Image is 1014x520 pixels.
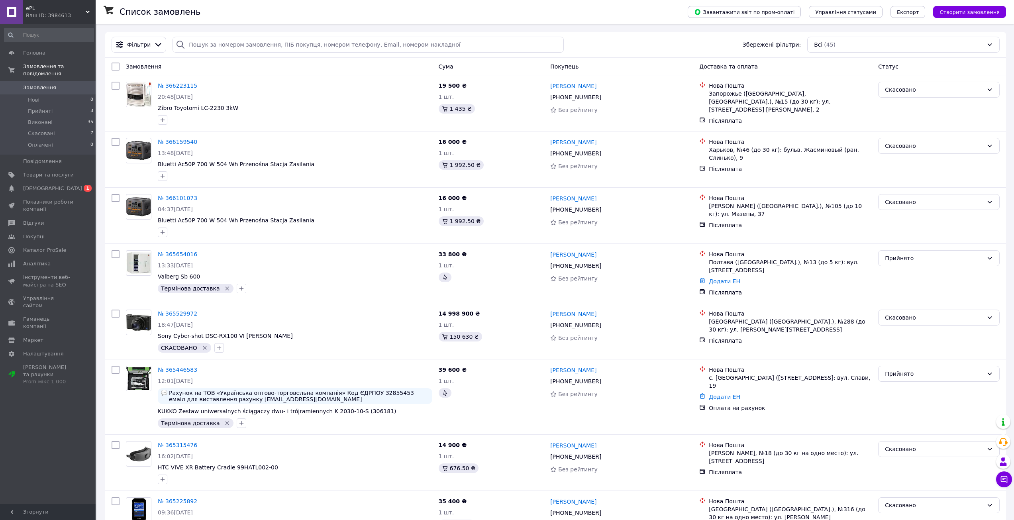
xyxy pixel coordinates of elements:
[26,5,86,12] span: ePL
[439,498,467,504] span: 35 400 ₴
[84,185,92,192] span: 1
[23,233,45,240] span: Покупці
[558,391,598,397] span: Без рейтингу
[439,251,467,257] span: 33 800 ₴
[709,497,872,505] div: Нова Пошта
[439,206,454,212] span: 1 шт.
[885,141,983,150] div: Скасовано
[161,390,167,396] img: :speech_balloon:
[23,247,66,254] span: Каталог ProSale
[897,9,919,15] span: Експорт
[126,446,151,461] img: Фото товару
[709,117,872,125] div: Післяплата
[709,258,872,274] div: Полтава ([GEOGRAPHIC_DATA].), №13 (до 5 кг): вул. [STREET_ADDRESS]
[120,7,200,17] h1: Список замовлень
[23,158,62,165] span: Повідомлення
[709,82,872,90] div: Нова Пошта
[158,139,197,145] a: № 366159540
[158,310,197,317] a: № 365529972
[173,37,564,53] input: Пошук за номером замовлення, ПІБ покупця, номером телефону, Email, номером накладної
[709,278,740,285] a: Додати ЕН
[126,197,151,216] img: Фото товару
[158,322,193,328] span: 18:47[DATE]
[161,420,220,426] span: Термінова доставка
[885,198,983,206] div: Скасовано
[939,9,1000,15] span: Створити замовлення
[439,509,454,516] span: 1 шт.
[550,498,596,506] a: [PERSON_NAME]
[158,273,200,280] a: Valberg Sb 600
[169,390,429,402] span: Рахунок на ТОВ «Українська оптово-торговельна компанія» Код ЄДРПОУ 32855453 емаіл для виставлення...
[558,219,598,226] span: Без рейтингу
[439,139,467,145] span: 16 000 ₴
[709,165,872,173] div: Післяплата
[158,105,238,111] a: Zibro Toyotomi LC-2230 3kW
[126,367,151,390] img: Фото товару
[23,49,45,57] span: Головна
[28,108,53,115] span: Прийняті
[23,220,44,227] span: Відгуки
[709,374,872,390] div: с. [GEOGRAPHIC_DATA] ([STREET_ADDRESS]: вул. Слави, 19
[23,171,74,179] span: Товари та послуги
[158,408,396,414] span: KUKKO Zestaw uniwersalnych ściągaczy dwu- i trójramiennych K 2030-10-S (306181)
[709,288,872,296] div: Післяплата
[28,119,53,126] span: Виконані
[439,94,454,100] span: 1 шт.
[26,12,96,19] div: Ваш ID: 3984613
[126,252,151,274] img: Фото товару
[550,310,596,318] a: [PERSON_NAME]
[885,85,983,94] div: Скасовано
[709,366,872,374] div: Нова Пошта
[709,394,740,400] a: Додати ЕН
[439,262,454,269] span: 1 шт.
[709,221,872,229] div: Післяплата
[558,466,598,473] span: Без рейтингу
[126,441,151,467] a: Фото товару
[23,63,96,77] span: Замовлення та повідомлення
[439,453,454,459] span: 1 шт.
[885,369,983,378] div: Прийнято
[28,141,53,149] span: Оплачені
[158,498,197,504] a: № 365225892
[439,378,454,384] span: 1 шт.
[809,6,883,18] button: Управління статусами
[743,41,801,49] span: Збережені фільтри:
[23,84,56,91] span: Замовлення
[158,453,193,459] span: 16:02[DATE]
[23,316,74,330] span: Гаманець компанії
[158,333,293,339] a: Sony Cyber-shot DSC-RX100 VI [PERSON_NAME]
[23,260,51,267] span: Аналітика
[709,202,872,218] div: [PERSON_NAME] ([GEOGRAPHIC_DATA].), №105 (до 10 кг): ул. Мазепы, 37
[439,195,467,201] span: 16 000 ₴
[439,367,467,373] span: 39 600 ₴
[158,442,197,448] a: № 365315476
[28,96,39,104] span: Нові
[694,8,794,16] span: Завантажити звіт по пром-оплаті
[158,82,197,89] a: № 366223115
[439,82,467,89] span: 19 500 ₴
[158,464,278,471] a: HTC VIVE XR Battery Cradle 99HATL002-00
[90,96,93,104] span: 0
[549,320,603,331] div: [PHONE_NUMBER]
[933,6,1006,18] button: Створити замовлення
[158,217,314,224] a: Bluetti Ac50P 700 W 504 Wh Przenośna Stacja Zasilania
[23,364,74,386] span: [PERSON_NAME] та рахунки
[996,471,1012,487] button: Чат з покупцем
[558,163,598,169] span: Без рейтингу
[158,161,314,167] a: Bluetti Ac50P 700 W 504 Wh Przenośna Stacja Zasilania
[550,194,596,202] a: [PERSON_NAME]
[126,138,151,163] a: Фото товару
[158,509,193,516] span: 09:36[DATE]
[158,150,193,156] span: 13:48[DATE]
[224,420,230,426] svg: Видалити мітку
[709,310,872,318] div: Нова Пошта
[126,366,151,391] a: Фото товару
[925,8,1006,15] a: Створити замовлення
[824,41,836,48] span: (45)
[224,285,230,292] svg: Видалити мітку
[126,82,151,107] img: Фото товару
